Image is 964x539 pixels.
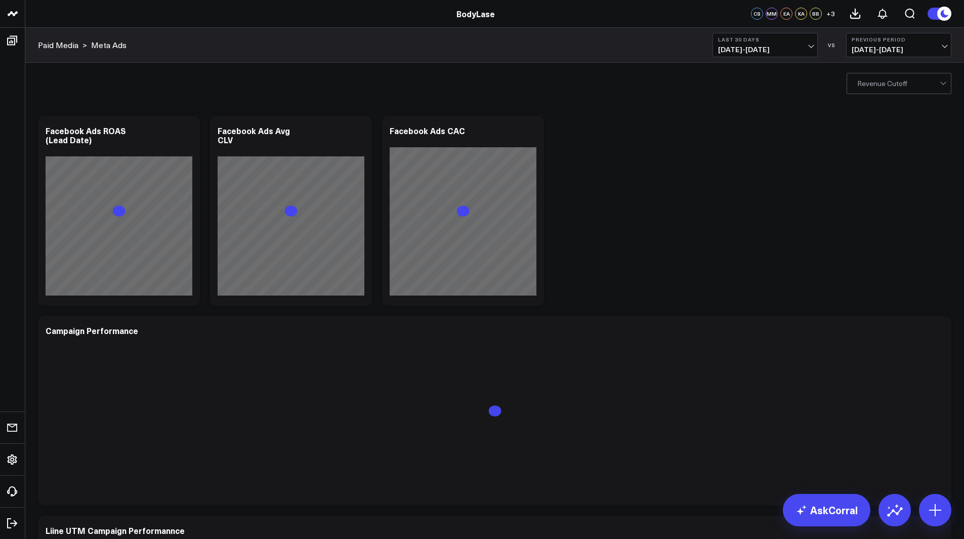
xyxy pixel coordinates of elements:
a: AskCorral [783,494,870,526]
span: + 3 [826,10,835,17]
div: KA [795,8,807,20]
div: Facebook Ads CAC [390,125,465,136]
b: Last 30 Days [718,36,812,43]
div: Campaign Performance [46,325,138,336]
div: Facebook Ads Avg CLV [218,125,290,145]
div: > [38,39,87,51]
div: BB [810,8,822,20]
b: Previous Period [852,36,946,43]
div: Facebook Ads ROAS (Lead Date) [46,125,126,145]
a: BodyLase [456,8,495,19]
div: CS [751,8,763,20]
button: +3 [824,8,836,20]
div: Liine UTM Campaign Performannce [46,525,185,536]
div: MM [766,8,778,20]
a: Paid Media [38,39,78,51]
div: EA [780,8,792,20]
span: [DATE] - [DATE] [852,46,946,54]
div: VS [823,42,841,48]
a: Meta Ads [91,39,127,51]
button: Last 30 Days[DATE]-[DATE] [712,33,818,57]
button: Previous Period[DATE]-[DATE] [846,33,951,57]
span: [DATE] - [DATE] [718,46,812,54]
